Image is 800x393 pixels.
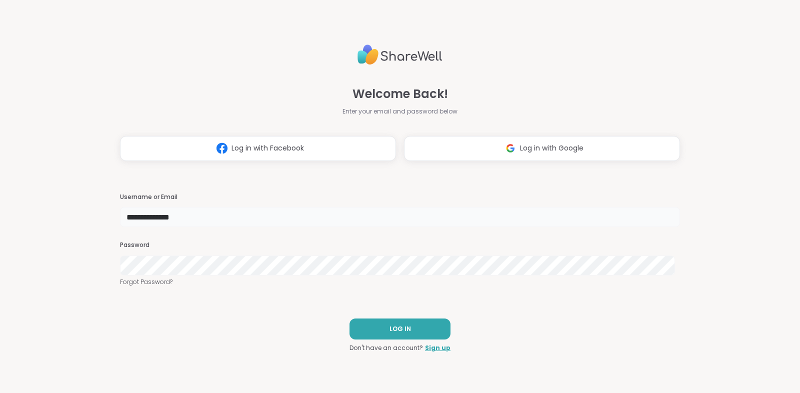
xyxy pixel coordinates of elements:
[120,241,680,249] h3: Password
[212,139,231,157] img: ShareWell Logomark
[349,318,450,339] button: LOG IN
[120,193,680,201] h3: Username or Email
[120,277,680,286] a: Forgot Password?
[120,136,396,161] button: Log in with Facebook
[349,343,423,352] span: Don't have an account?
[501,139,520,157] img: ShareWell Logomark
[342,107,457,116] span: Enter your email and password below
[404,136,680,161] button: Log in with Google
[520,143,583,153] span: Log in with Google
[389,324,411,333] span: LOG IN
[352,85,448,103] span: Welcome Back!
[357,40,442,69] img: ShareWell Logo
[425,343,450,352] a: Sign up
[231,143,304,153] span: Log in with Facebook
